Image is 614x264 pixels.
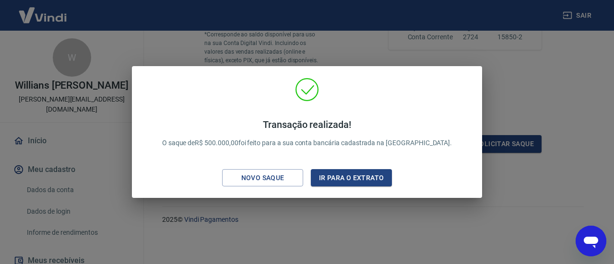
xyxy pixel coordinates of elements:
button: Novo saque [222,169,303,187]
div: Novo saque [230,172,296,184]
h4: Transação realizada! [162,119,452,130]
p: O saque de R$ 500.000,00 foi feito para a sua conta bancária cadastrada na [GEOGRAPHIC_DATA]. [162,119,452,148]
button: Ir para o extrato [311,169,392,187]
iframe: Botão para abrir a janela de mensagens [576,226,606,256]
